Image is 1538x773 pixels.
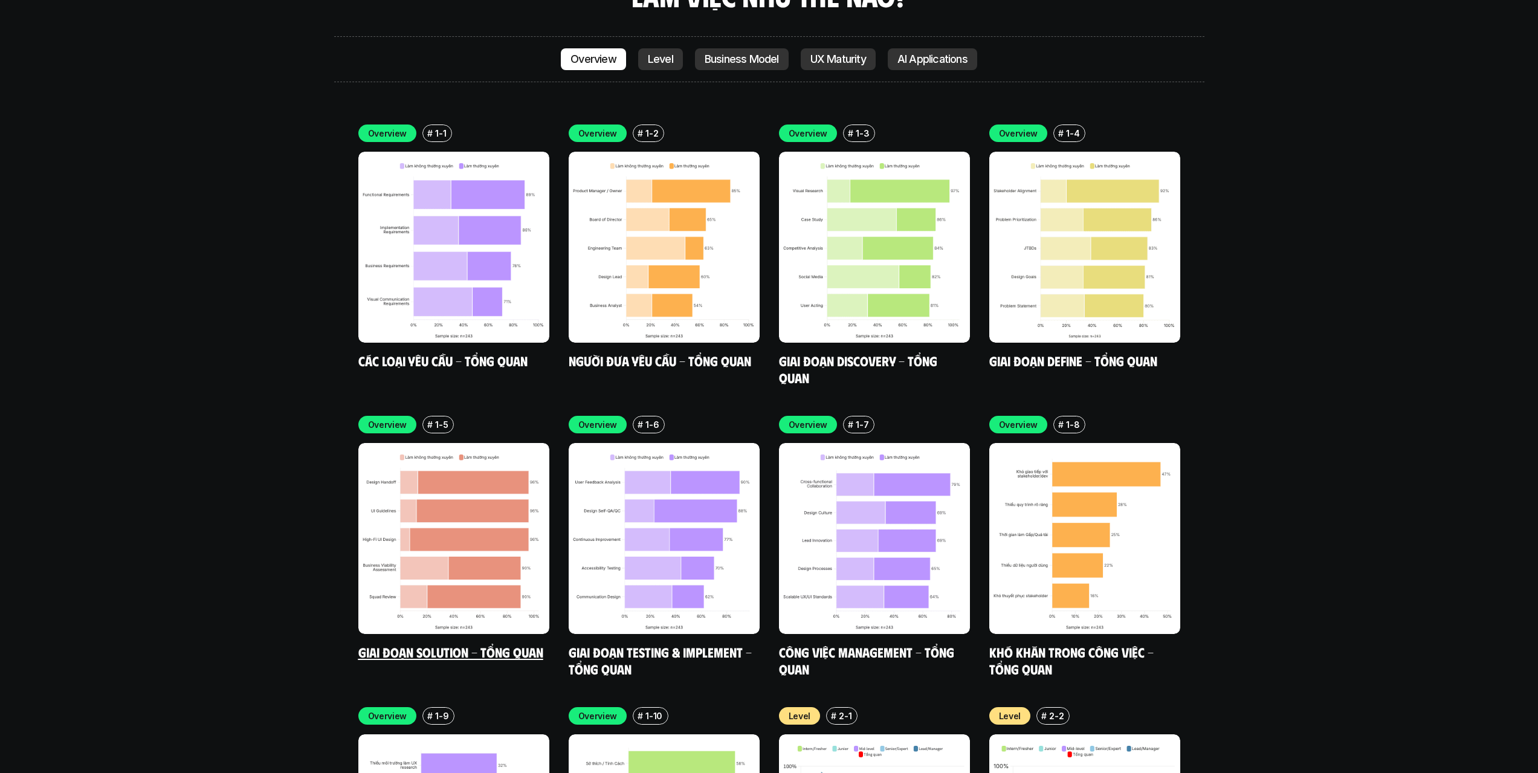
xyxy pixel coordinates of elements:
[427,420,433,429] h6: #
[638,711,643,720] h6: #
[848,420,853,429] h6: #
[695,48,789,70] a: Business Model
[358,644,543,660] a: Giai đoạn Solution - Tổng quan
[789,418,828,431] p: Overview
[897,53,968,65] p: AI Applications
[848,129,853,138] h6: #
[427,711,433,720] h6: #
[856,127,869,140] p: 1-3
[570,53,616,65] p: Overview
[801,48,876,70] a: UX Maturity
[999,710,1021,722] p: Level
[435,418,448,431] p: 1-5
[1049,710,1064,722] p: 2-2
[1058,129,1064,138] h6: #
[888,48,977,70] a: AI Applications
[368,418,407,431] p: Overview
[358,352,528,369] a: Các loại yêu cầu - Tổng quan
[1058,420,1064,429] h6: #
[578,710,618,722] p: Overview
[638,420,643,429] h6: #
[1041,711,1047,720] h6: #
[999,418,1038,431] p: Overview
[999,127,1038,140] p: Overview
[645,710,662,722] p: 1-10
[645,127,658,140] p: 1-2
[435,127,446,140] p: 1-1
[1066,418,1079,431] p: 1-8
[779,644,957,677] a: Công việc Management - Tổng quan
[648,53,673,65] p: Level
[638,129,643,138] h6: #
[989,644,1157,677] a: Khó khăn trong công việc - Tổng quan
[989,352,1157,369] a: Giai đoạn Define - Tổng quan
[638,48,683,70] a: Level
[789,127,828,140] p: Overview
[705,53,779,65] p: Business Model
[779,352,940,386] a: Giai đoạn Discovery - Tổng quan
[831,711,836,720] h6: #
[578,127,618,140] p: Overview
[427,129,433,138] h6: #
[569,644,755,677] a: Giai đoạn Testing & Implement - Tổng quan
[839,710,851,722] p: 2-1
[368,710,407,722] p: Overview
[569,352,751,369] a: Người đưa yêu cầu - Tổng quan
[789,710,811,722] p: Level
[578,418,618,431] p: Overview
[368,127,407,140] p: Overview
[856,418,868,431] p: 1-7
[435,710,448,722] p: 1-9
[810,53,866,65] p: UX Maturity
[561,48,626,70] a: Overview
[645,418,659,431] p: 1-6
[1066,127,1079,140] p: 1-4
